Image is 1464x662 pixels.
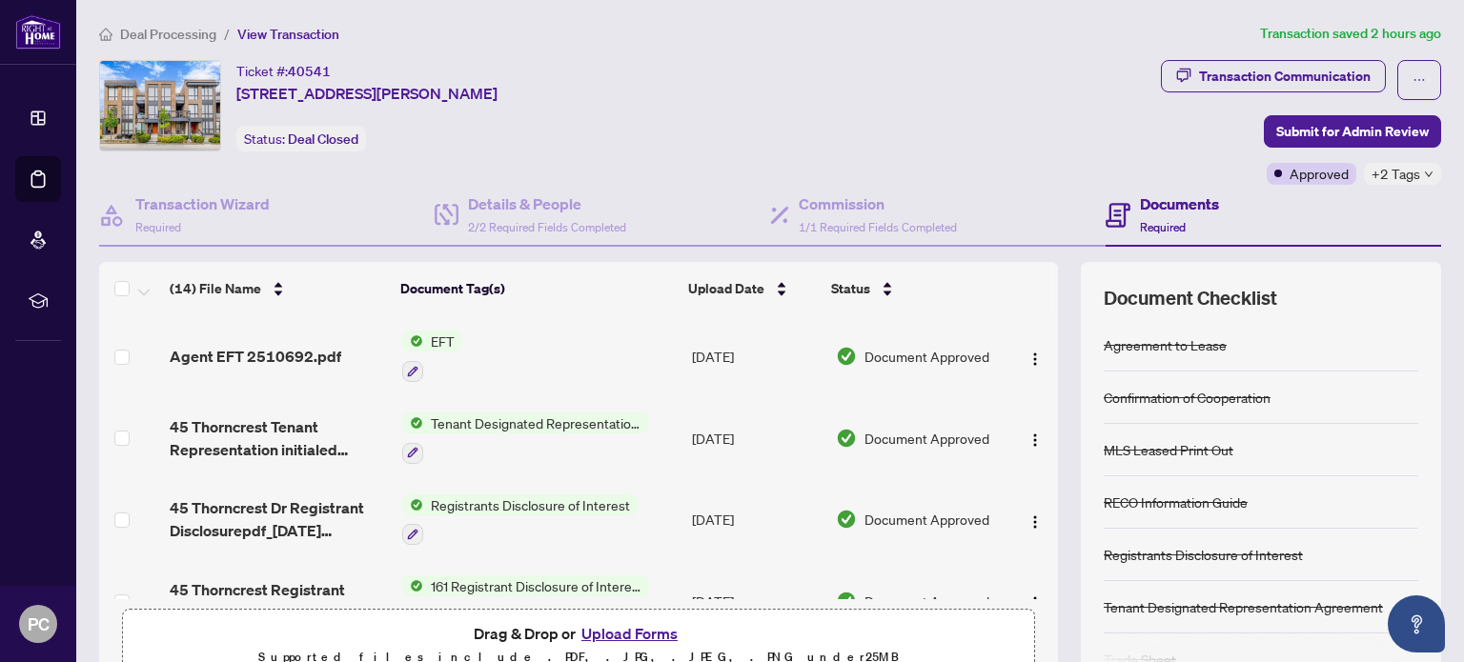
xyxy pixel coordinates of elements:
button: Submit for Admin Review [1264,115,1441,148]
img: Status Icon [402,494,423,515]
span: Deal Closed [288,130,358,148]
button: Logo [1020,586,1050,616]
span: Required [1140,220,1186,234]
img: Document Status [836,591,857,612]
td: [DATE] [684,315,828,397]
span: Agent EFT 2510692.pdf [170,345,341,368]
span: 45 Thorncrest Tenant Representation initialed SchA.pdf [170,415,386,461]
span: Document Approved [864,428,989,449]
span: Approved [1290,163,1349,184]
th: Upload Date [681,262,823,315]
span: Tenant Designated Representation Agreement [423,412,649,433]
div: MLS Leased Print Out [1104,439,1233,460]
th: (14) File Name [162,262,393,315]
img: Status Icon [402,331,423,351]
div: Status: [236,126,366,151]
span: Document Approved [864,509,989,530]
div: Registrants Disclosure of Interest [1104,544,1303,565]
button: Open asap [1388,595,1445,652]
span: Document Approved [864,591,989,612]
div: Transaction Communication [1199,61,1371,91]
span: View Transaction [237,26,339,43]
button: Upload Forms [576,621,683,646]
img: Status Icon [402,575,423,596]
span: [STREET_ADDRESS][PERSON_NAME] [236,82,498,105]
img: Logo [1027,432,1043,448]
button: Logo [1020,423,1050,453]
div: Confirmation of Cooperation [1104,387,1271,408]
th: Status [823,262,1002,315]
button: Logo [1020,504,1050,534]
span: Drag & Drop or [474,621,683,646]
button: Logo [1020,341,1050,371]
span: 1/1 Required Fields Completed [799,220,957,234]
button: Status IconTenant Designated Representation Agreement [402,412,649,464]
span: Document Checklist [1104,285,1277,311]
span: Document Approved [864,346,989,367]
span: down [1424,170,1433,179]
button: Status IconRegistrants Disclosure of Interest [402,494,638,546]
span: ellipsis [1413,73,1426,87]
img: Logo [1027,514,1043,530]
img: Document Status [836,428,857,449]
span: Required [135,220,181,234]
span: Deal Processing [120,26,216,43]
h4: Transaction Wizard [135,192,270,215]
span: PC [28,611,50,637]
div: Tenant Designated Representation Agreement [1104,596,1383,617]
div: RECO Information Guide [1104,491,1248,512]
button: Status IconEFT [402,331,462,382]
td: [DATE] [684,479,828,561]
h4: Details & People [468,192,626,215]
img: Document Status [836,346,857,367]
th: Document Tag(s) [393,262,681,315]
button: Transaction Communication [1161,60,1386,92]
li: / [224,23,230,45]
img: Document Status [836,509,857,530]
span: 2/2 Required Fields Completed [468,220,626,234]
span: Upload Date [688,278,764,299]
button: Status Icon161 Registrant Disclosure of Interest - Disposition ofProperty [402,575,649,627]
img: Status Icon [402,412,423,433]
span: +2 Tags [1372,163,1420,185]
img: Logo [1027,595,1043,611]
span: EFT [423,331,462,351]
span: 45 Thorncrest Registrant Disclosure 1 EXECUTED 1.pdf [170,578,386,624]
article: Transaction saved 2 hours ago [1260,23,1441,45]
img: IMG-N12187081_1.jpg [100,61,220,150]
span: 45 Thorncrest Dr Registrant Disclosurepdf_[DATE] 21_27_31.pdf [170,496,386,542]
span: Status [831,278,870,299]
span: 161 Registrant Disclosure of Interest - Disposition ofProperty [423,575,649,596]
span: 40541 [288,63,331,80]
div: Agreement to Lease [1104,334,1227,355]
h4: Commission [799,192,957,215]
span: Registrants Disclosure of Interest [423,494,638,515]
img: logo [15,14,61,50]
span: home [99,28,112,41]
h4: Documents [1140,192,1219,215]
td: [DATE] [684,560,828,642]
span: (14) File Name [170,278,261,299]
td: [DATE] [684,397,828,479]
span: Submit for Admin Review [1276,116,1429,147]
div: Ticket #: [236,60,331,82]
img: Logo [1027,351,1043,367]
